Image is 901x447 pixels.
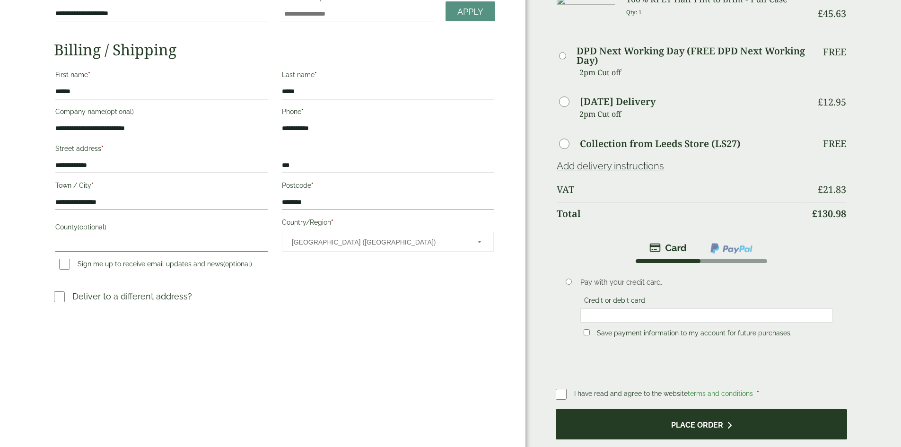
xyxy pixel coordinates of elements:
label: Collection from Leeds Store (LS27) [580,139,741,149]
span: (optional) [105,108,134,115]
th: VAT [557,178,805,201]
label: Last name [282,68,494,84]
label: [DATE] Delivery [580,97,656,106]
a: Apply [446,1,495,22]
abbr: required [91,182,94,189]
label: Phone [282,105,494,121]
p: 2pm Cut off [579,107,805,121]
abbr: required [311,182,314,189]
abbr: required [315,71,317,79]
p: 2pm Cut off [579,65,805,79]
span: £ [818,183,823,196]
label: First name [55,68,267,84]
label: Company name [55,105,267,121]
label: Country/Region [282,216,494,232]
p: Pay with your credit card. [580,277,832,288]
abbr: required [757,390,759,397]
abbr: required [301,108,304,115]
iframe: Secure card payment input frame [583,311,830,320]
span: I have read and agree to the website [574,390,755,397]
bdi: 45.63 [818,7,846,20]
abbr: required [88,71,90,79]
h2: Billing / Shipping [54,41,495,59]
a: Add delivery instructions [557,160,664,172]
button: Place order [556,409,847,440]
label: Sign me up to receive email updates and news [55,260,256,271]
span: £ [812,207,817,220]
img: ppcp-gateway.png [709,242,753,254]
span: United Kingdom (UK) [292,232,465,252]
p: Free [823,46,846,58]
bdi: 12.95 [818,96,846,108]
label: DPD Next Working Day (FREE DPD Next Working Day) [577,46,805,65]
label: Town / City [55,179,267,195]
img: stripe.png [649,242,687,254]
abbr: required [101,145,104,152]
bdi: 21.83 [818,183,846,196]
span: £ [818,96,823,108]
span: (optional) [223,260,252,268]
input: Sign me up to receive email updates and news(optional) [59,259,70,270]
abbr: required [331,219,333,226]
th: Total [557,202,805,225]
label: Credit or debit card [580,297,649,307]
p: Free [823,138,846,149]
span: Apply [457,7,483,17]
bdi: 130.98 [812,207,846,220]
label: Postcode [282,179,494,195]
a: terms and conditions [688,390,753,397]
label: Street address [55,142,267,158]
span: £ [818,7,823,20]
label: County [55,220,267,237]
span: Country/Region [282,232,494,252]
label: Save payment information to my account for future purchases. [593,329,796,340]
small: Qty: 1 [626,9,642,16]
span: (optional) [78,223,106,231]
p: Deliver to a different address? [72,290,192,303]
